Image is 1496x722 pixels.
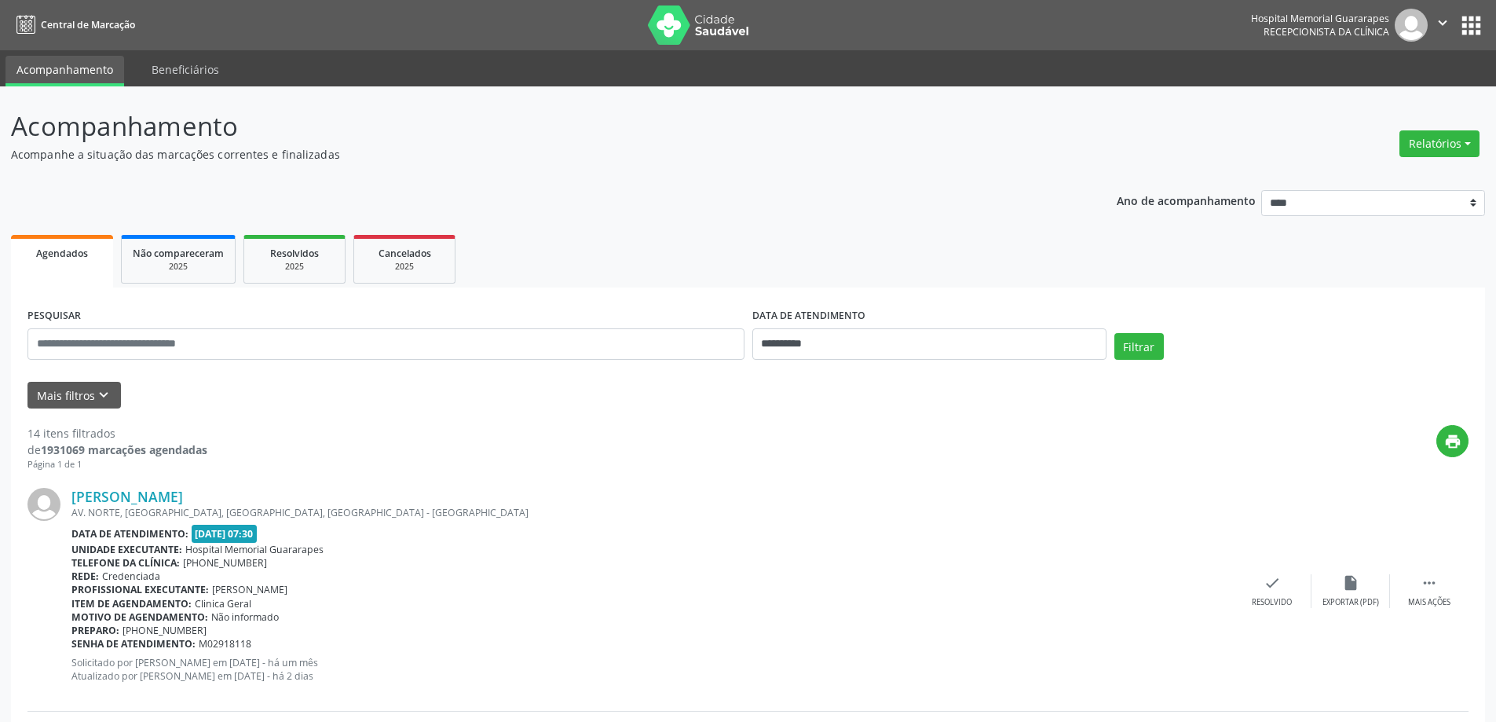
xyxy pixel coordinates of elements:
span: Credenciada [102,570,160,583]
button: Filtrar [1114,333,1164,360]
div: 2025 [133,261,224,273]
i: check [1264,574,1281,592]
div: Hospital Memorial Guararapes [1251,12,1389,25]
b: Motivo de agendamento: [71,610,208,624]
span: Clinica Geral [195,597,251,610]
div: Exportar (PDF) [1322,597,1379,608]
strong: 1931069 marcações agendadas [41,442,207,457]
p: Acompanhamento [11,107,1043,146]
div: 2025 [255,261,334,273]
span: Agendados [36,247,88,260]
a: Central de Marcação [11,12,135,38]
span: [DATE] 07:30 [192,525,258,543]
button: Relatórios [1399,130,1480,157]
div: Mais ações [1408,597,1450,608]
b: Senha de atendimento: [71,637,196,651]
b: Rede: [71,570,99,583]
div: Página 1 de 1 [27,458,207,471]
img: img [27,488,60,521]
img: img [1395,9,1428,42]
span: [PHONE_NUMBER] [183,556,267,570]
button:  [1428,9,1458,42]
b: Item de agendamento: [71,597,192,610]
span: Resolvidos [270,247,319,260]
span: Cancelados [379,247,431,260]
i: insert_drive_file [1342,574,1359,592]
i:  [1434,14,1451,31]
a: [PERSON_NAME] [71,488,183,505]
i: keyboard_arrow_down [95,387,112,404]
b: Preparo: [71,624,119,637]
div: AV. NORTE, [GEOGRAPHIC_DATA], [GEOGRAPHIC_DATA], [GEOGRAPHIC_DATA] - [GEOGRAPHIC_DATA] [71,506,1233,519]
div: Resolvido [1252,597,1292,608]
span: Hospital Memorial Guararapes [185,543,324,556]
span: Recepcionista da clínica [1264,25,1389,38]
span: M02918118 [199,637,251,651]
button: print [1436,425,1469,457]
p: Acompanhe a situação das marcações correntes e finalizadas [11,146,1043,163]
b: Data de atendimento: [71,527,188,541]
div: 2025 [365,261,444,273]
b: Profissional executante: [71,583,209,596]
b: Unidade executante: [71,543,182,556]
a: Beneficiários [141,56,230,83]
div: de [27,442,207,458]
span: [PHONE_NUMBER] [123,624,207,637]
label: PESQUISAR [27,304,81,328]
div: 14 itens filtrados [27,425,207,442]
button: Mais filtroskeyboard_arrow_down [27,382,121,409]
b: Telefone da clínica: [71,556,180,570]
span: Não informado [211,610,279,624]
i: print [1444,433,1461,450]
span: [PERSON_NAME] [212,583,287,596]
span: Central de Marcação [41,18,135,31]
span: Não compareceram [133,247,224,260]
label: DATA DE ATENDIMENTO [752,304,865,328]
p: Solicitado por [PERSON_NAME] em [DATE] - há um mês Atualizado por [PERSON_NAME] em [DATE] - há 2 ... [71,656,1233,683]
button: apps [1458,12,1485,39]
i:  [1421,574,1438,592]
a: Acompanhamento [5,56,124,86]
p: Ano de acompanhamento [1117,190,1256,210]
